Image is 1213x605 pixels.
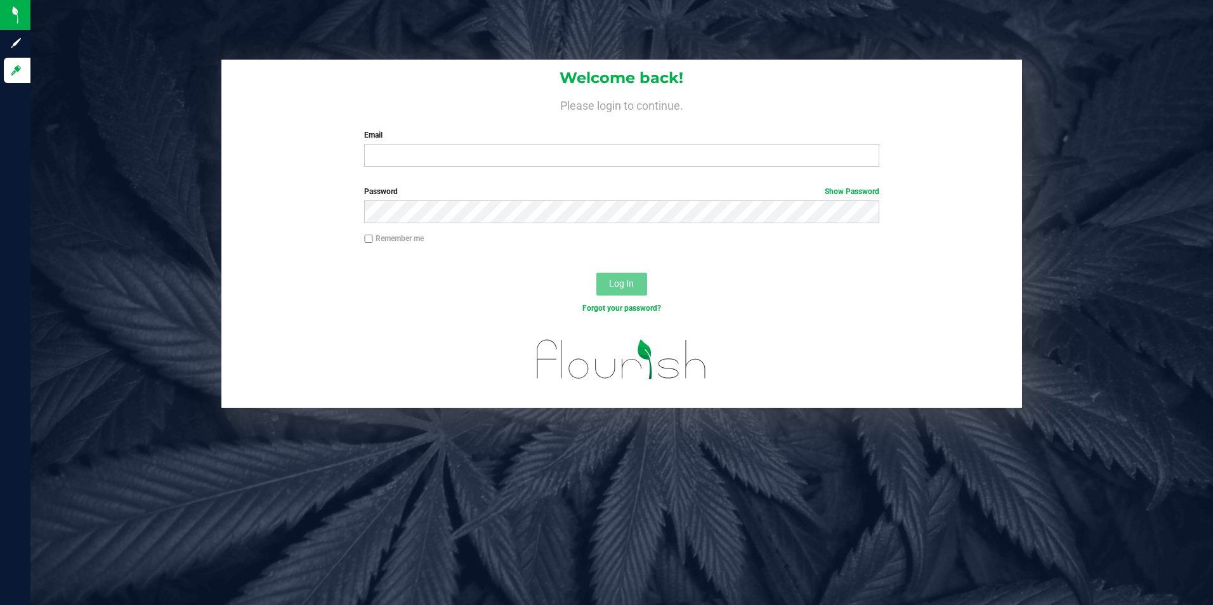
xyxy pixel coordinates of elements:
[221,96,1023,112] h4: Please login to continue.
[364,129,879,141] label: Email
[364,187,398,196] span: Password
[10,64,22,77] inline-svg: Log in
[582,304,661,313] a: Forgot your password?
[596,273,647,296] button: Log In
[364,235,373,244] input: Remember me
[521,327,722,392] img: flourish_logo.svg
[364,233,424,244] label: Remember me
[609,278,634,289] span: Log In
[10,37,22,49] inline-svg: Sign up
[221,70,1023,86] h1: Welcome back!
[825,187,879,196] a: Show Password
